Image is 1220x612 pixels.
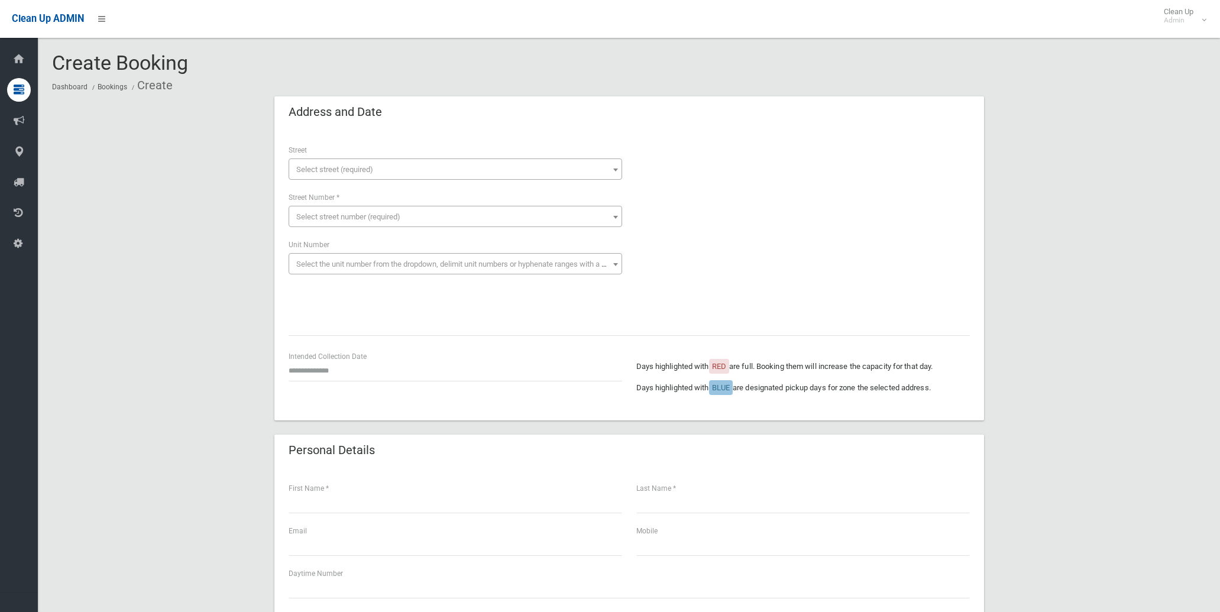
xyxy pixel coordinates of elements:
a: Dashboard [52,83,88,91]
small: Admin [1164,16,1193,25]
span: Create Booking [52,51,188,75]
span: Select street (required) [296,165,373,174]
p: Days highlighted with are full. Booking them will increase the capacity for that day. [636,360,970,374]
span: Clean Up ADMIN [12,13,84,24]
header: Address and Date [274,101,396,124]
span: Select the unit number from the dropdown, delimit unit numbers or hyphenate ranges with a comma [296,260,627,268]
p: Days highlighted with are designated pickup days for zone the selected address. [636,381,970,395]
span: Select street number (required) [296,212,400,221]
a: Bookings [98,83,127,91]
span: Clean Up [1158,7,1205,25]
span: RED [712,362,726,371]
li: Create [129,75,173,96]
header: Personal Details [274,439,389,462]
span: BLUE [712,383,730,392]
